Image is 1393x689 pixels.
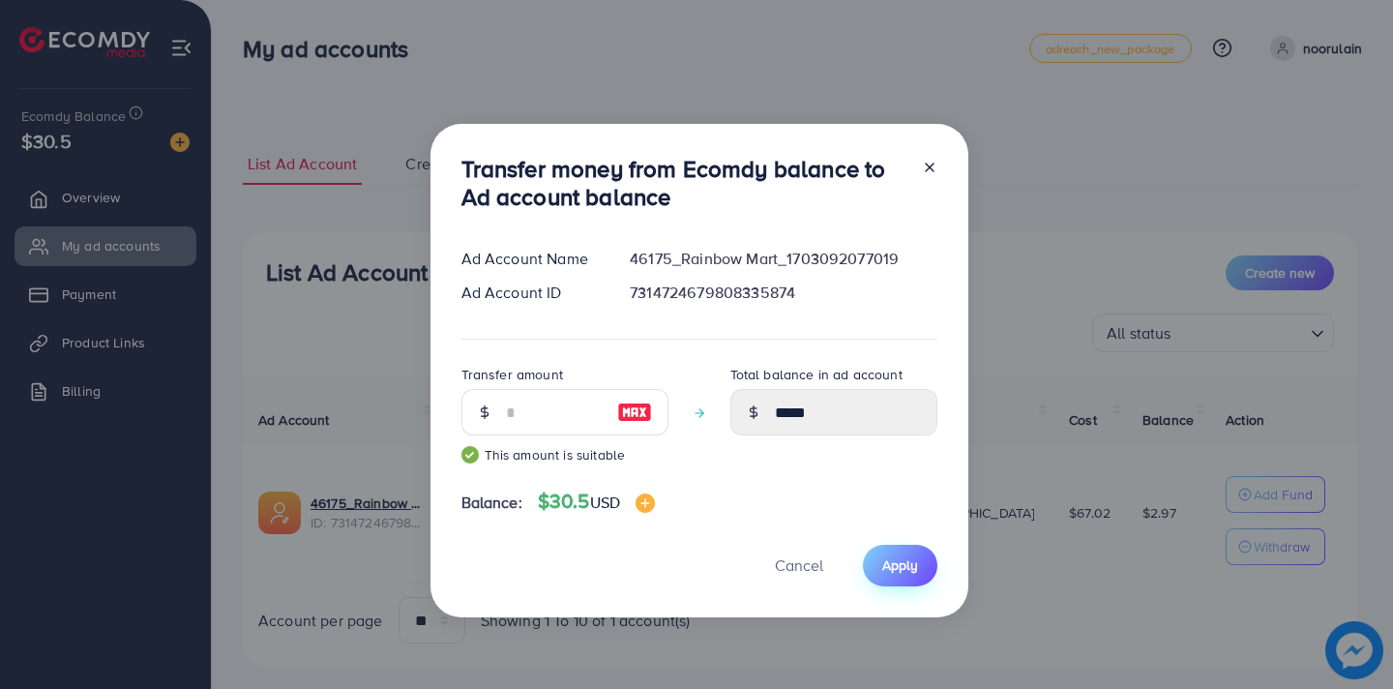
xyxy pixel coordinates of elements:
img: image [636,494,655,513]
h4: $30.5 [538,490,655,514]
label: Transfer amount [461,365,563,384]
div: Ad Account Name [446,248,615,270]
div: Ad Account ID [446,282,615,304]
div: 46175_Rainbow Mart_1703092077019 [614,248,952,270]
div: 7314724679808335874 [614,282,952,304]
label: Total balance in ad account [730,365,903,384]
h3: Transfer money from Ecomdy balance to Ad account balance [461,155,906,211]
button: Cancel [751,545,847,586]
small: This amount is suitable [461,445,668,464]
img: guide [461,446,479,464]
button: Apply [863,545,937,586]
span: Balance: [461,492,522,514]
img: image [617,401,652,424]
span: Apply [882,555,918,575]
span: Cancel [775,554,823,576]
span: USD [590,492,620,513]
